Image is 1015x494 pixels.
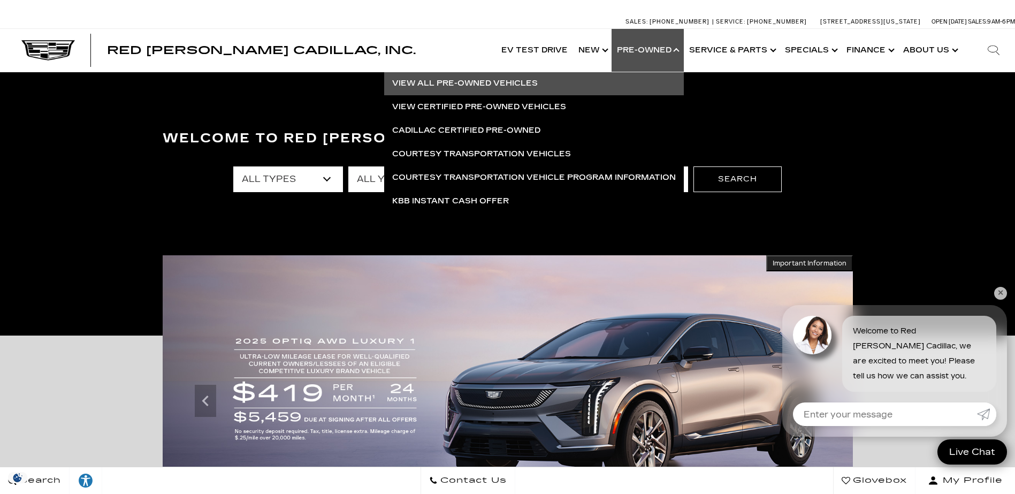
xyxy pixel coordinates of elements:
[573,29,612,72] a: New
[70,473,102,489] div: Explore your accessibility options
[820,18,921,25] a: [STREET_ADDRESS][US_STATE]
[747,18,807,25] span: [PHONE_NUMBER]
[716,18,745,25] span: Service:
[421,467,515,494] a: Contact Us
[977,402,996,426] a: Submit
[841,29,898,72] a: Finance
[107,44,416,57] span: Red [PERSON_NAME] Cadillac, Inc.
[163,128,853,149] h3: Welcome to Red [PERSON_NAME] Cadillac, Inc.
[384,95,684,119] a: View Certified Pre-Owned Vehicles
[17,473,61,488] span: Search
[384,72,684,95] a: View All Pre-Owned Vehicles
[233,166,343,192] select: Filter by type
[625,18,648,25] span: Sales:
[850,473,907,488] span: Glovebox
[384,142,684,166] a: Courtesy Transportation Vehicles
[938,473,1003,488] span: My Profile
[684,29,780,72] a: Service & Parts
[712,19,810,25] a: Service: [PHONE_NUMBER]
[5,472,30,483] section: Click to Open Cookie Consent Modal
[968,18,987,25] span: Sales:
[842,316,996,392] div: Welcome to Red [PERSON_NAME] Cadillac, we are excited to meet you! Please tell us how we can assi...
[107,45,416,56] a: Red [PERSON_NAME] Cadillac, Inc.
[944,446,1001,458] span: Live Chat
[625,19,712,25] a: Sales: [PHONE_NUMBER]
[70,467,102,494] a: Explore your accessibility options
[612,29,684,72] a: Pre-Owned
[793,402,977,426] input: Enter your message
[496,29,573,72] a: EV Test Drive
[438,473,507,488] span: Contact Us
[5,472,30,483] img: Opt-Out Icon
[773,259,846,268] span: Important Information
[793,316,831,354] img: Agent profile photo
[833,467,915,494] a: Glovebox
[384,166,684,189] a: Courtesy Transportation Vehicle Program Information
[780,29,841,72] a: Specials
[384,119,684,142] a: Cadillac Certified Pre-Owned
[915,467,1015,494] button: Open user profile menu
[384,189,684,213] a: KBB Instant Cash Offer
[650,18,709,25] span: [PHONE_NUMBER]
[937,439,1007,465] a: Live Chat
[987,18,1015,25] span: 9 AM-6 PM
[693,166,782,192] button: Search
[898,29,961,72] a: About Us
[932,18,967,25] span: Open [DATE]
[348,166,458,192] select: Filter by year
[21,40,75,60] img: Cadillac Dark Logo with Cadillac White Text
[195,385,216,417] div: Previous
